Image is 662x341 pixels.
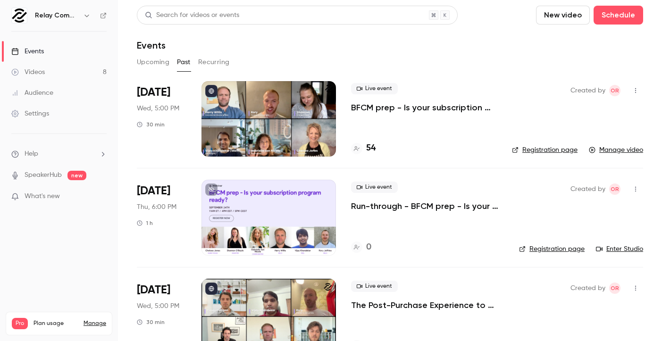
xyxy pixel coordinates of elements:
[351,102,497,113] a: BFCM prep - Is your subscription program ready?
[137,180,186,255] div: Sep 18 Thu, 6:00 PM (Europe/Madrid)
[351,142,376,155] a: 54
[366,241,371,254] h4: 0
[137,301,179,311] span: Wed, 5:00 PM
[12,8,27,23] img: Relay Commerce
[351,182,398,193] span: Live event
[351,83,398,94] span: Live event
[611,183,619,195] span: OR
[512,145,578,155] a: Registration page
[611,85,619,96] span: OR
[11,47,44,56] div: Events
[177,55,191,70] button: Past
[137,85,170,100] span: [DATE]
[35,11,79,20] h6: Relay Commerce
[589,145,643,155] a: Manage video
[609,183,620,195] span: Olivia Ragni
[11,67,45,77] div: Videos
[536,6,590,25] button: New video
[11,149,107,159] li: help-dropdown-opener
[11,88,53,98] div: Audience
[609,85,620,96] span: Olivia Ragni
[137,81,186,157] div: Sep 24 Wed, 5:00 PM (Europe/Madrid)
[145,10,239,20] div: Search for videos or events
[366,142,376,155] h4: 54
[198,55,230,70] button: Recurring
[137,121,165,128] div: 30 min
[609,283,620,294] span: Olivia Ragni
[25,191,60,201] span: What's new
[137,202,176,212] span: Thu, 6:00 PM
[12,318,28,329] span: Pro
[594,6,643,25] button: Schedule
[351,281,398,292] span: Live event
[611,283,619,294] span: OR
[137,318,165,326] div: 30 min
[570,183,605,195] span: Created by
[25,170,62,180] a: SpeakerHub
[67,171,86,180] span: new
[25,149,38,159] span: Help
[84,320,106,327] a: Manage
[137,55,169,70] button: Upcoming
[137,219,153,227] div: 1 h
[351,241,371,254] a: 0
[351,200,504,212] a: Run-through - BFCM prep - Is your subscription program ready?
[137,104,179,113] span: Wed, 5:00 PM
[137,283,170,298] span: [DATE]
[11,109,49,118] div: Settings
[95,192,107,201] iframe: Noticeable Trigger
[137,183,170,199] span: [DATE]
[351,299,497,311] a: The Post-Purchase Experience to Boost Retention & Subscriptions
[596,244,643,254] a: Enter Studio
[519,244,585,254] a: Registration page
[570,85,605,96] span: Created by
[570,283,605,294] span: Created by
[137,40,166,51] h1: Events
[34,320,78,327] span: Plan usage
